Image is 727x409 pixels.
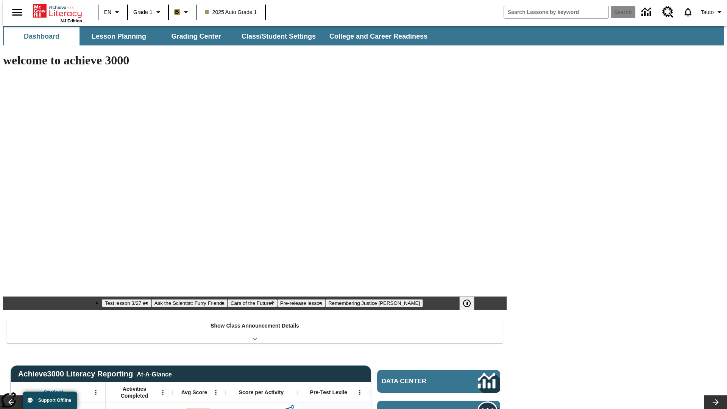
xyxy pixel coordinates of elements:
[102,299,151,307] button: Slide 1 Test lesson 3/27 en
[6,1,28,23] button: Open side menu
[459,297,482,310] div: Pause
[33,3,82,23] div: Home
[3,27,434,45] div: SubNavbar
[3,53,507,67] h1: welcome to achieve 3000
[704,395,727,409] button: Lesson carousel, Next
[109,386,159,399] span: Activities Completed
[382,378,452,385] span: Data Center
[104,8,111,16] span: EN
[181,389,207,396] span: Avg Score
[354,387,365,398] button: Open Menu
[101,5,125,19] button: Language: EN, Select a language
[137,370,172,378] div: At-A-Glance
[210,387,222,398] button: Open Menu
[228,299,277,307] button: Slide 3 Cars of the Future?
[7,317,503,343] div: Show Class Announcement Details
[277,299,325,307] button: Slide 4 Pre-release lesson
[171,5,193,19] button: Boost Class color is light brown. Change class color
[4,27,80,45] button: Dashboard
[459,297,474,310] button: Pause
[38,398,71,403] span: Support Offline
[157,387,168,398] button: Open Menu
[310,389,348,396] span: Pre-Test Lexile
[33,3,82,19] a: Home
[44,389,63,396] span: Student
[130,5,166,19] button: Grade: Grade 1, Select a grade
[236,27,322,45] button: Class/Student Settings
[211,322,299,330] p: Show Class Announcement Details
[701,8,714,16] span: Tauto
[239,389,284,396] span: Score per Activity
[61,19,82,23] span: NJ Edition
[678,2,698,22] a: Notifications
[504,6,608,18] input: search field
[151,299,228,307] button: Slide 2 Ask the Scientist: Furry Friends
[205,8,257,16] span: 2025 Auto Grade 1
[658,2,678,22] a: Resource Center, Will open in new tab
[377,370,500,393] a: Data Center
[158,27,234,45] button: Grading Center
[175,7,179,17] span: B
[3,26,724,45] div: SubNavbar
[637,2,658,23] a: Data Center
[18,370,172,378] span: Achieve3000 Literacy Reporting
[23,392,77,409] button: Support Offline
[698,5,727,19] button: Profile/Settings
[133,8,153,16] span: Grade 1
[325,299,423,307] button: Slide 5 Remembering Justice O'Connor
[81,27,157,45] button: Lesson Planning
[323,27,434,45] button: College and Career Readiness
[90,387,101,398] button: Open Menu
